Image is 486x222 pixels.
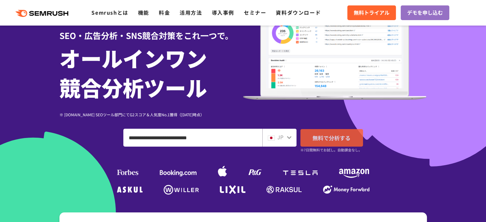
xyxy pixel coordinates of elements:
[91,9,128,16] a: Semrushとは
[354,9,390,17] span: 無料トライアル
[300,147,362,153] small: ※7日間無料でお試し。自動課金なし。
[212,9,234,16] a: 導入事例
[300,129,363,147] a: 無料で分析する
[244,9,266,16] a: セミナー
[347,5,396,20] a: 無料トライアル
[59,43,243,102] h1: オールインワン 競合分析ツール
[59,111,243,118] div: ※ [DOMAIN_NAME] SEOツール部門にてG2スコア＆人気度No.1獲得（[DATE]時点）
[159,9,170,16] a: 料金
[277,133,283,141] span: JP
[180,9,202,16] a: 活用方法
[59,19,243,42] div: SEO・広告分析・SNS競合対策をこれ一つで。
[124,129,262,146] input: ドメイン、キーワードまたはURLを入力してください
[276,9,321,16] a: 資料ダウンロード
[138,9,149,16] a: 機能
[401,5,449,20] a: デモを申し込む
[312,134,351,142] span: 無料で分析する
[407,9,443,17] span: デモを申し込む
